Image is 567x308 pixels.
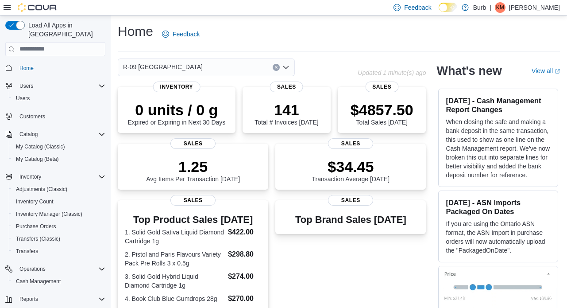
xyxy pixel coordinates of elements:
[2,62,109,74] button: Home
[328,195,373,206] span: Sales
[228,271,261,282] dd: $274.00
[16,172,105,182] span: Inventory
[16,235,60,242] span: Transfers (Classic)
[12,209,86,219] a: Inventory Manager (Classic)
[312,158,390,175] p: $34.45
[19,173,41,180] span: Inventory
[127,101,225,119] p: 0 units / 0 g
[12,221,60,232] a: Purchase Orders
[2,263,109,275] button: Operations
[12,184,105,195] span: Adjustments (Classic)
[446,117,551,179] p: When closing the safe and making a bank deposit in the same transaction, this used to show as one...
[16,211,82,218] span: Inventory Manager (Classic)
[2,110,109,123] button: Customers
[228,249,261,260] dd: $298.80
[12,276,105,287] span: Cash Management
[16,111,49,122] a: Customers
[12,93,33,104] a: Users
[351,101,413,119] p: $4857.50
[12,141,105,152] span: My Catalog (Classic)
[146,158,240,183] div: Avg Items Per Transaction [DATE]
[328,138,373,149] span: Sales
[123,62,203,72] span: R-09 [GEOGRAPHIC_DATA]
[16,264,49,274] button: Operations
[19,265,46,273] span: Operations
[2,128,109,140] button: Catalog
[496,2,504,13] span: KM
[9,220,109,233] button: Purchase Orders
[125,214,261,225] h3: Top Product Sales [DATE]
[16,143,65,150] span: My Catalog (Classic)
[9,92,109,105] button: Users
[19,113,45,120] span: Customers
[555,69,560,74] svg: External link
[16,186,67,193] span: Adjustments (Classic)
[12,221,105,232] span: Purchase Orders
[127,101,225,126] div: Expired or Expiring in Next 30 Days
[19,65,34,72] span: Home
[125,228,224,246] dt: 1. Solid Gold Sativa Liquid Diamond Cartridge 1g
[12,154,105,164] span: My Catalog (Beta)
[12,234,105,244] span: Transfers (Classic)
[16,223,56,230] span: Purchase Orders
[495,2,505,13] div: KP Muckle
[16,278,61,285] span: Cash Management
[16,81,37,91] button: Users
[490,2,491,13] p: |
[19,296,38,303] span: Reports
[19,131,38,138] span: Catalog
[118,23,153,40] h1: Home
[25,21,105,39] span: Load All Apps in [GEOGRAPHIC_DATA]
[12,196,57,207] a: Inventory Count
[436,64,501,78] h2: What's new
[16,95,30,102] span: Users
[446,219,551,255] p: If you are using the Ontario ASN format, the ASN Import in purchase orders will now automatically...
[16,198,54,205] span: Inventory Count
[9,208,109,220] button: Inventory Manager (Classic)
[509,2,560,13] p: [PERSON_NAME]
[446,198,551,216] h3: [DATE] - ASN Imports Packaged On Dates
[12,141,69,152] a: My Catalog (Classic)
[255,101,318,119] p: 141
[19,82,33,90] span: Users
[473,2,486,13] p: Burb
[446,96,551,114] h3: [DATE] - Cash Management Report Changes
[12,184,71,195] a: Adjustments (Classic)
[295,214,406,225] h3: Top Brand Sales [DATE]
[9,275,109,288] button: Cash Management
[16,129,105,140] span: Catalog
[16,264,105,274] span: Operations
[125,294,224,303] dt: 4. Book Club Blue Gumdrops 28g
[16,62,105,74] span: Home
[12,246,105,257] span: Transfers
[12,93,105,104] span: Users
[12,276,64,287] a: Cash Management
[125,272,224,290] dt: 3. Solid Gold Hybrid Liquid Diamond Cartridge 1g
[9,195,109,208] button: Inventory Count
[12,196,105,207] span: Inventory Count
[270,82,303,92] span: Sales
[16,156,59,163] span: My Catalog (Beta)
[2,171,109,183] button: Inventory
[9,245,109,257] button: Transfers
[9,233,109,245] button: Transfers (Classic)
[365,82,398,92] span: Sales
[153,82,201,92] span: Inventory
[228,227,261,238] dd: $422.00
[16,172,45,182] button: Inventory
[16,81,105,91] span: Users
[146,158,240,175] p: 1.25
[358,69,426,76] p: Updated 1 minute(s) ago
[12,246,42,257] a: Transfers
[9,153,109,165] button: My Catalog (Beta)
[351,101,413,126] div: Total Sales [DATE]
[12,154,62,164] a: My Catalog (Beta)
[2,80,109,92] button: Users
[16,294,42,304] button: Reports
[532,67,560,74] a: View allExternal link
[228,293,261,304] dd: $270.00
[170,195,216,206] span: Sales
[404,3,431,12] span: Feedback
[173,30,200,39] span: Feedback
